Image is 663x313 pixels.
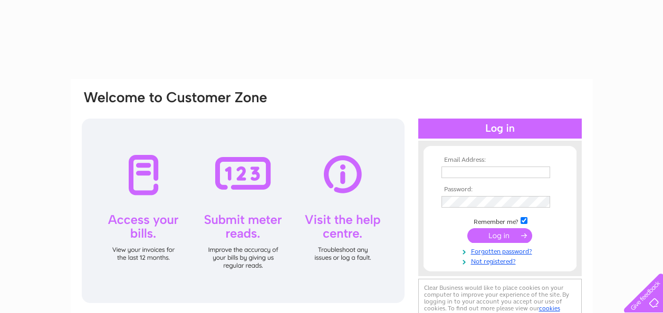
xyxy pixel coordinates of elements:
[441,246,561,256] a: Forgotten password?
[439,186,561,193] th: Password:
[439,216,561,226] td: Remember me?
[439,156,561,164] th: Email Address:
[467,228,532,243] input: Submit
[441,256,561,266] a: Not registered?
